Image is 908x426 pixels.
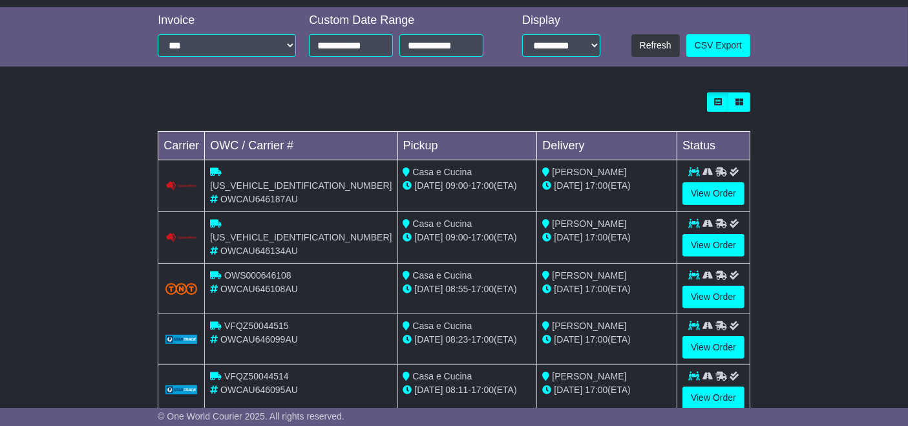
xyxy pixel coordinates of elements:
div: Custom Date Range [309,14,498,28]
img: GetCarrierServiceLogo [165,385,198,394]
span: OWCAU646134AU [220,246,298,256]
div: (ETA) [542,383,671,397]
span: VFQZ50044515 [224,321,289,331]
span: [DATE] [414,232,443,242]
span: [PERSON_NAME] [552,371,626,381]
span: 17:00 [471,180,494,191]
span: 17:00 [585,284,607,294]
span: 17:00 [585,180,607,191]
span: [DATE] [414,284,443,294]
span: [US_VEHICLE_IDENTIFICATION_NUMBER] [210,232,392,242]
span: 09:00 [445,180,468,191]
span: [DATE] [554,334,582,345]
a: View Order [682,182,744,205]
a: View Order [682,387,744,409]
button: Refresh [631,34,680,57]
span: 17:00 [585,334,607,345]
span: OWCAU646095AU [220,385,298,395]
a: View Order [682,234,744,257]
span: 08:23 [445,334,468,345]
div: - (ETA) [403,231,532,244]
td: OWC / Carrier # [205,131,397,160]
div: (ETA) [542,282,671,296]
span: © One World Courier 2025. All rights reserved. [158,411,344,421]
div: - (ETA) [403,333,532,346]
span: OWCAU646108AU [220,284,298,294]
span: [DATE] [554,385,582,395]
td: Status [677,131,750,160]
span: Casa e Cucina [412,218,472,229]
td: Pickup [397,131,537,160]
span: [PERSON_NAME] [552,270,626,281]
td: Delivery [537,131,677,160]
img: Couriers_Please.png [165,181,198,191]
span: 08:55 [445,284,468,294]
span: Casa e Cucina [412,321,472,331]
td: Carrier [158,131,205,160]
span: [US_VEHICLE_IDENTIFICATION_NUMBER] [210,180,392,191]
div: - (ETA) [403,179,532,193]
span: 08:11 [445,385,468,395]
span: 17:00 [471,385,494,395]
img: Couriers_Please.png [165,233,198,243]
div: (ETA) [542,333,671,346]
div: - (ETA) [403,282,532,296]
span: 17:00 [471,334,494,345]
div: Invoice [158,14,296,28]
span: [PERSON_NAME] [552,321,626,331]
span: Casa e Cucina [412,371,472,381]
img: GetCarrierServiceLogo [165,335,198,343]
span: [DATE] [414,334,443,345]
div: Display [522,14,600,28]
span: OWCAU646099AU [220,334,298,345]
span: VFQZ50044514 [224,371,289,381]
a: View Order [682,286,744,308]
span: 17:00 [471,232,494,242]
span: [PERSON_NAME] [552,218,626,229]
span: 09:00 [445,232,468,242]
span: [PERSON_NAME] [552,167,626,177]
a: CSV Export [686,34,750,57]
img: TNT_Domestic.png [165,283,198,295]
span: OWCAU646187AU [220,194,298,204]
div: - (ETA) [403,383,532,397]
span: 17:00 [585,232,607,242]
span: [DATE] [554,180,582,191]
div: (ETA) [542,231,671,244]
span: 17:00 [471,284,494,294]
span: [DATE] [414,180,443,191]
span: 17:00 [585,385,607,395]
span: [DATE] [554,284,582,294]
span: OWS000646108 [224,270,291,281]
span: Casa e Cucina [412,270,472,281]
a: View Order [682,336,744,359]
span: [DATE] [414,385,443,395]
span: [DATE] [554,232,582,242]
span: Casa e Cucina [412,167,472,177]
div: (ETA) [542,179,671,193]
